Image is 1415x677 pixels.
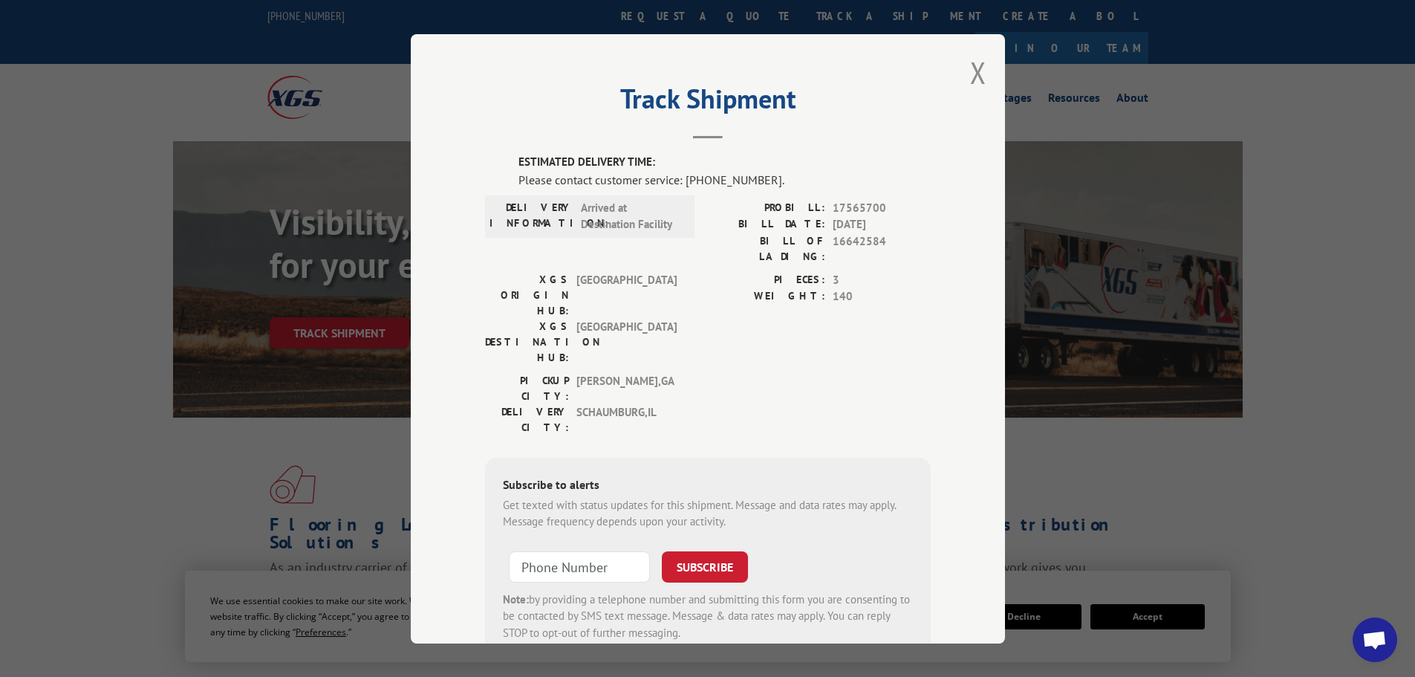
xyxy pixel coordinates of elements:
[708,216,825,233] label: BILL DATE:
[485,271,569,318] label: XGS ORIGIN HUB:
[503,592,529,606] strong: Note:
[509,551,650,582] input: Phone Number
[708,233,825,264] label: BILL OF LADING:
[833,288,931,305] span: 140
[489,199,573,233] label: DELIVERY INFORMATION:
[503,496,913,530] div: Get texted with status updates for this shipment. Message and data rates may apply. Message frequ...
[503,475,913,496] div: Subscribe to alerts
[708,271,825,288] label: PIECES:
[833,216,931,233] span: [DATE]
[581,199,681,233] span: Arrived at Destination Facility
[970,53,986,92] button: Close modal
[576,271,677,318] span: [GEOGRAPHIC_DATA]
[518,154,931,171] label: ESTIMATED DELIVERY TIME:
[576,404,677,435] span: SCHAUMBURG , IL
[708,199,825,216] label: PROBILL:
[576,372,677,404] span: [PERSON_NAME] , GA
[833,199,931,216] span: 17565700
[662,551,748,582] button: SUBSCRIBE
[833,233,931,264] span: 16642584
[1353,618,1397,662] a: Open chat
[576,318,677,365] span: [GEOGRAPHIC_DATA]
[518,170,931,188] div: Please contact customer service: [PHONE_NUMBER].
[503,591,913,641] div: by providing a telephone number and submitting this form you are consenting to be contacted by SM...
[485,372,569,404] label: PICKUP CITY:
[833,271,931,288] span: 3
[485,404,569,435] label: DELIVERY CITY:
[485,88,931,117] h2: Track Shipment
[708,288,825,305] label: WEIGHT:
[485,318,569,365] label: XGS DESTINATION HUB:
